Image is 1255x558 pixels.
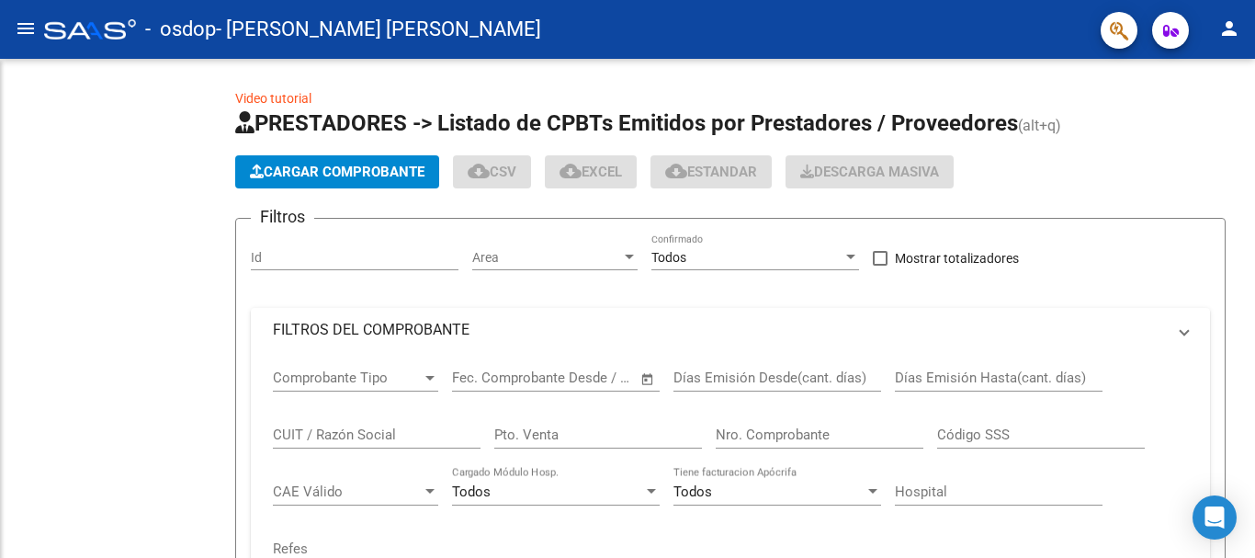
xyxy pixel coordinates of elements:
mat-icon: person [1218,17,1240,40]
button: Cargar Comprobante [235,155,439,188]
button: Descarga Masiva [786,155,954,188]
span: Todos [673,484,712,500]
span: EXCEL [560,164,622,180]
span: Descarga Masiva [800,164,939,180]
span: - osdop [145,9,216,50]
span: Comprobante Tipo [273,370,422,386]
mat-expansion-panel-header: FILTROS DEL COMPROBANTE [251,308,1210,352]
input: Fecha fin [543,370,632,386]
button: EXCEL [545,155,637,188]
span: Todos [452,484,491,500]
mat-panel-title: FILTROS DEL COMPROBANTE [273,320,1166,340]
span: CSV [468,164,516,180]
button: Open calendar [638,369,659,390]
span: CAE Válido [273,484,422,500]
span: (alt+q) [1018,117,1061,134]
span: - [PERSON_NAME] [PERSON_NAME] [216,9,541,50]
app-download-masive: Descarga masiva de comprobantes (adjuntos) [786,155,954,188]
input: Fecha inicio [452,370,526,386]
mat-icon: menu [15,17,37,40]
mat-icon: cloud_download [468,160,490,182]
span: Todos [651,250,686,265]
a: Video tutorial [235,91,311,106]
span: Cargar Comprobante [250,164,424,180]
mat-icon: cloud_download [665,160,687,182]
button: CSV [453,155,531,188]
span: PRESTADORES -> Listado de CPBTs Emitidos por Prestadores / Proveedores [235,110,1018,136]
span: Area [472,250,621,266]
span: Estandar [665,164,757,180]
div: Open Intercom Messenger [1193,495,1237,540]
span: Mostrar totalizadores [895,247,1019,269]
mat-icon: cloud_download [560,160,582,182]
button: Estandar [650,155,772,188]
h3: Filtros [251,204,314,230]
